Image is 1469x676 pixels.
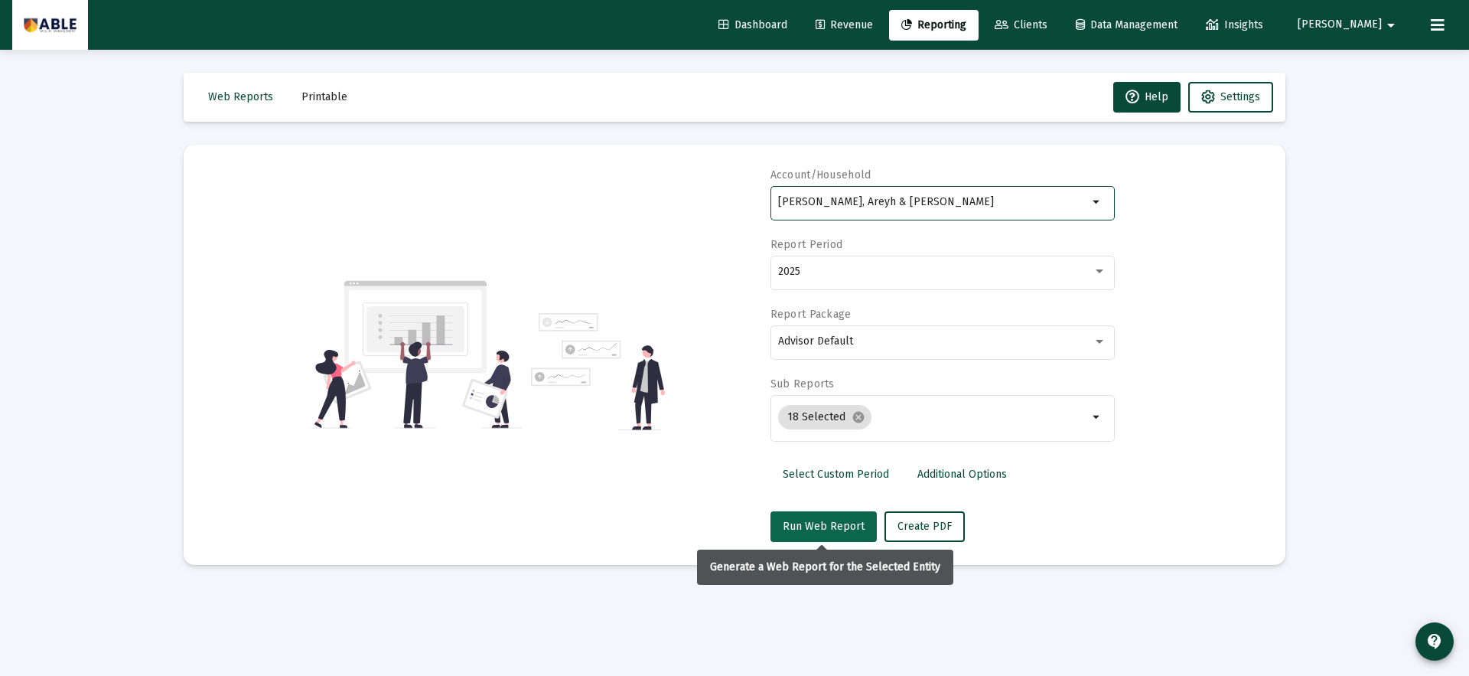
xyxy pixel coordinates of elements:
span: Clients [995,18,1047,31]
span: Select Custom Period [783,468,889,481]
img: reporting [311,279,522,430]
button: Settings [1188,82,1273,113]
span: 2025 [778,265,800,278]
a: Data Management [1063,10,1190,41]
span: Help [1125,90,1168,103]
span: Data Management [1076,18,1177,31]
span: Advisor Default [778,335,853,348]
span: Web Reports [208,90,273,103]
label: Sub Reports [770,377,835,390]
a: Clients [982,10,1060,41]
span: Revenue [816,18,873,31]
span: Create PDF [897,520,952,533]
label: Report Package [770,308,852,321]
img: Dashboard [24,10,77,41]
button: Create PDF [884,511,965,542]
label: Account/Household [770,168,871,181]
span: Reporting [901,18,966,31]
span: Run Web Report [783,520,865,533]
button: [PERSON_NAME] [1279,9,1419,40]
mat-icon: arrow_drop_down [1088,193,1106,211]
mat-icon: contact_support [1425,632,1444,651]
a: Dashboard [706,10,800,41]
span: [PERSON_NAME] [1298,18,1382,31]
span: Insights [1206,18,1263,31]
a: Reporting [889,10,979,41]
span: Additional Options [917,468,1007,481]
mat-chip-list: Selection [778,402,1088,433]
button: Printable [289,82,360,113]
mat-chip: 18 Selected [778,405,871,429]
img: reporting-alt [531,313,665,430]
a: Insights [1194,10,1275,41]
span: Settings [1220,90,1260,103]
button: Web Reports [196,82,285,113]
button: Run Web Report [770,511,877,542]
span: Printable [301,90,347,103]
a: Revenue [803,10,885,41]
mat-icon: arrow_drop_down [1088,408,1106,426]
label: Report Period [770,238,843,251]
mat-icon: arrow_drop_down [1382,10,1400,41]
input: Search or select an account or household [778,196,1088,208]
span: Dashboard [718,18,787,31]
mat-icon: cancel [852,410,865,424]
button: Help [1113,82,1181,113]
